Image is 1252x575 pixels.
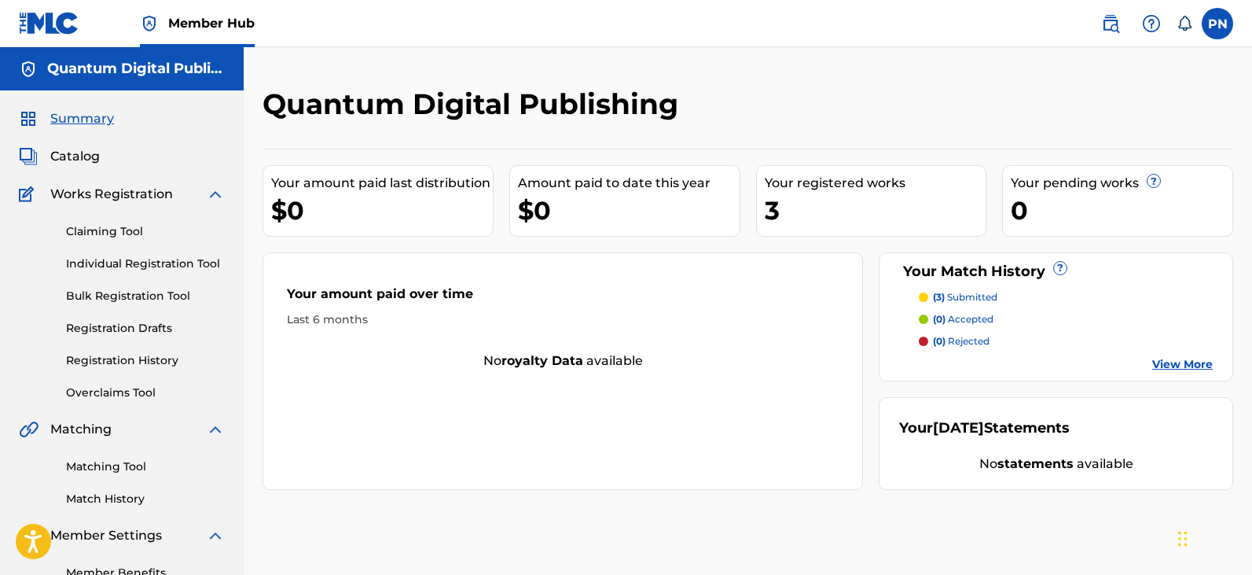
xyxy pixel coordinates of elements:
a: Individual Registration Tool [66,256,225,272]
span: (3) [933,291,945,303]
iframe: Chat Widget [1173,499,1252,575]
p: rejected [933,334,989,348]
img: expand [206,185,225,204]
h2: Quantum Digital Publishing [263,87,686,122]
strong: statements [997,456,1074,471]
div: Your registered works [765,174,986,193]
strong: royalty data [501,353,583,368]
img: help [1142,14,1161,33]
div: 3 [765,193,986,228]
span: ? [1054,262,1067,275]
a: Registration History [66,352,225,369]
span: Works Registration [50,185,173,204]
a: (0) accepted [919,312,1213,326]
a: SummarySummary [19,109,114,128]
img: expand [206,420,225,439]
img: Catalog [19,147,38,166]
div: No available [263,352,862,370]
div: No available [899,455,1213,474]
a: Public Search [1095,8,1126,39]
span: Summary [50,109,114,128]
div: Help [1136,8,1167,39]
a: Matching Tool [66,459,225,475]
img: Accounts [19,60,38,79]
a: CatalogCatalog [19,147,100,166]
div: Your amount paid over time [287,285,839,311]
iframe: Resource Center [1208,358,1252,485]
span: Member Settings [50,526,162,545]
img: Top Rightsholder [140,14,159,33]
a: Bulk Registration Tool [66,288,225,304]
div: Your Match History [899,261,1213,282]
a: Match History [66,491,225,507]
a: Claiming Tool [66,223,225,240]
div: $0 [518,193,740,228]
div: Drag [1178,515,1188,562]
img: MLC Logo [19,12,79,35]
img: search [1101,14,1120,33]
span: ? [1147,175,1160,187]
div: $0 [271,193,493,228]
img: Works Registration [19,185,39,204]
img: Member Settings [19,526,38,545]
img: Matching [19,420,39,439]
p: accepted [933,312,993,326]
span: (0) [933,313,945,325]
div: Your pending works [1011,174,1232,193]
img: expand [206,526,225,545]
a: Registration Drafts [66,320,225,337]
a: (0) rejected [919,334,1213,348]
h5: Quantum Digital Publishing [47,60,225,78]
p: submitted [933,290,997,304]
div: Amount paid to date this year [518,174,740,193]
span: Matching [50,420,112,439]
a: View More [1152,356,1213,373]
div: User Menu [1202,8,1233,39]
span: Catalog [50,147,100,166]
span: Member Hub [168,14,255,32]
span: [DATE] [933,419,984,437]
div: Your Statements [899,418,1070,439]
div: 0 [1011,193,1232,228]
div: Your amount paid last distribution [271,174,493,193]
img: Summary [19,109,38,128]
a: (3) submitted [919,290,1213,304]
a: Overclaims Tool [66,385,225,401]
span: (0) [933,335,945,347]
div: Notifications [1177,16,1192,31]
div: Last 6 months [287,311,839,328]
